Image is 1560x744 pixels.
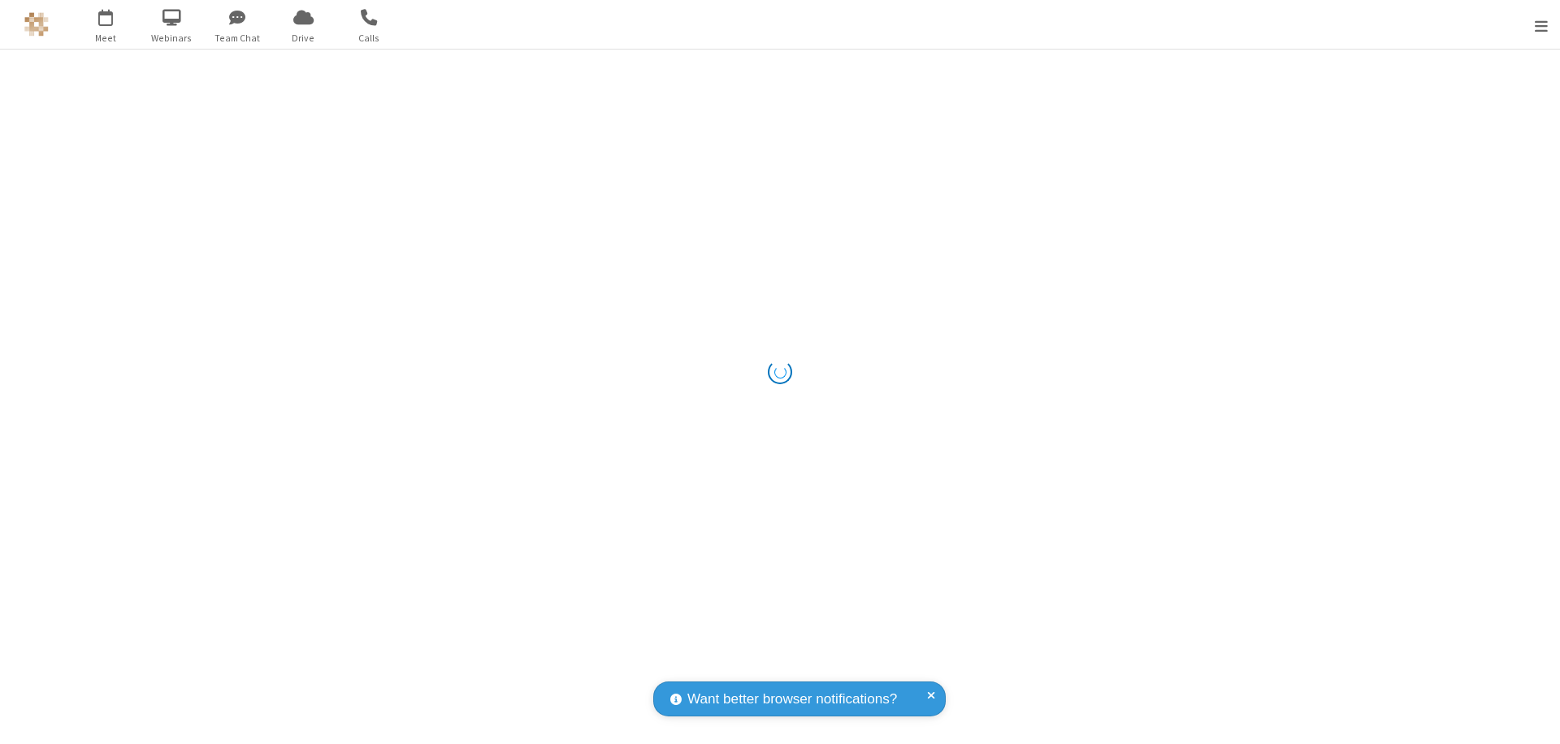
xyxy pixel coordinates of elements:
[339,31,400,45] span: Calls
[207,31,268,45] span: Team Chat
[24,12,49,37] img: QA Selenium DO NOT DELETE OR CHANGE
[273,31,334,45] span: Drive
[687,689,897,710] span: Want better browser notifications?
[141,31,202,45] span: Webinars
[76,31,136,45] span: Meet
